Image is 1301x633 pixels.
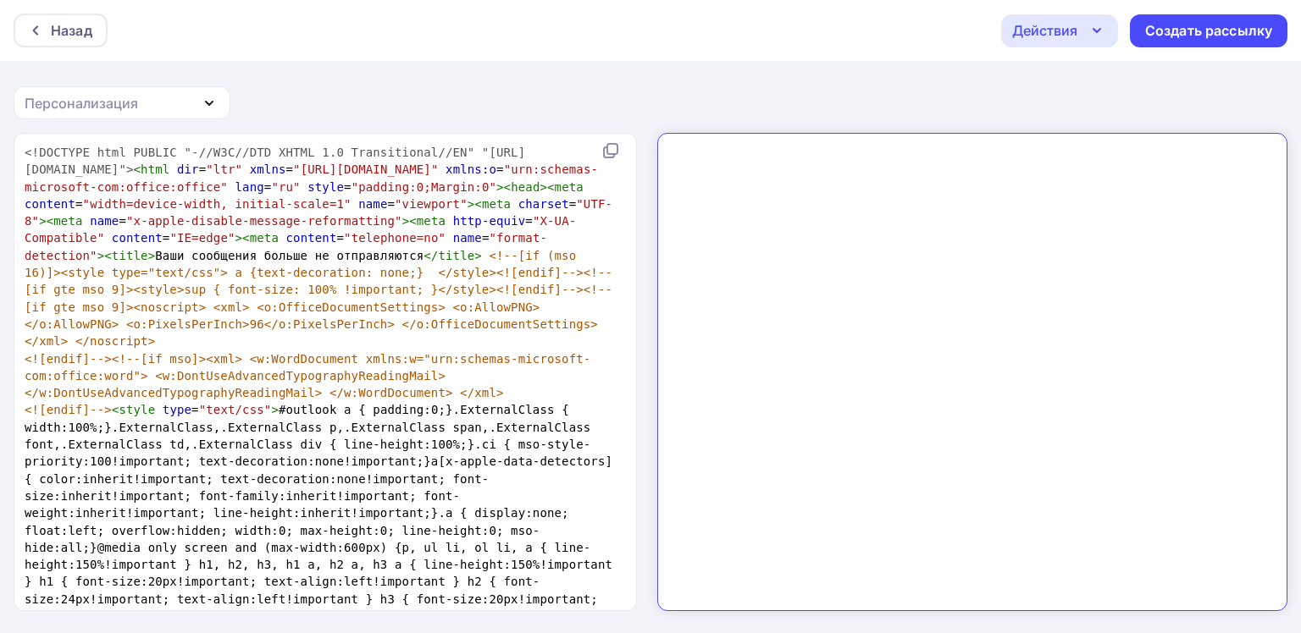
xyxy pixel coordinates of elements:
span: >< [39,214,53,228]
span: head [511,180,540,194]
span: </ [424,249,438,262]
span: = = = = = = = = = = = = = Ваши сообщения больше не отправляются [25,146,612,348]
span: xmlns:o [446,162,496,176]
span: "telephone=no" [344,231,446,245]
span: >< [402,214,417,228]
span: title [438,249,474,262]
button: Действия [1001,14,1118,47]
span: "[URL][DOMAIN_NAME]" [293,162,438,176]
span: < [134,162,141,176]
span: meta [417,214,446,228]
span: > [271,403,279,416]
span: dir [177,162,199,176]
span: content [25,197,75,211]
span: "format-detection" [25,231,547,261]
div: Действия [1012,20,1077,41]
span: = #outlook a { padding:0;}.ExternalClass { width:100%;}.ExternalClass,.ExternalClass p,.ExternalC... [25,403,620,623]
span: > [148,249,156,262]
span: >< [540,180,554,194]
span: >< [97,249,112,262]
span: meta [555,180,584,194]
span: meta [53,214,82,228]
span: lang [235,180,264,194]
span: > [474,249,482,262]
span: <![endif]--><!--[if mso]><xml> <w:WordDocument xmlns:w="urn:schemas-microsoft-com:office:word"> <... [25,352,590,400]
span: <!DOCTYPE html PUBLIC "-//W3C//DTD XHTML 1.0 Transitional//EN" "[URL][DOMAIN_NAME]"> [25,146,525,176]
button: Персонализация [14,86,230,119]
span: name [453,231,482,245]
div: Создать рассылку [1145,21,1272,41]
span: "viewport" [395,197,468,211]
span: style [119,403,155,416]
span: http-equiv [453,214,526,228]
span: <![endif]--> [25,403,112,416]
span: title [112,249,148,262]
span: "ru" [271,180,300,194]
span: name [358,197,387,211]
span: name [90,214,119,228]
span: >< [496,180,511,194]
span: >< [468,197,482,211]
span: html [141,162,169,176]
span: type [163,403,191,416]
span: < [112,403,119,416]
span: xmlns [250,162,286,176]
span: content [112,231,163,245]
span: "padding:0;Margin:0" [352,180,496,194]
span: "text/css" [199,403,272,416]
span: "urn:schemas-microsoft-com:office:office" [25,162,598,193]
span: "IE=edge" [169,231,235,245]
span: "ltr" [206,162,242,176]
span: "x-apple-disable-message-reformatting" [126,214,402,228]
span: charset [518,197,569,211]
span: style [307,180,344,194]
div: Персонализация [25,93,138,113]
span: >< [235,231,250,245]
span: meta [250,231,279,245]
span: content [286,231,337,245]
span: meta [482,197,511,211]
span: "width=device-width, initial-scale=1" [83,197,352,211]
div: Назад [51,20,92,41]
